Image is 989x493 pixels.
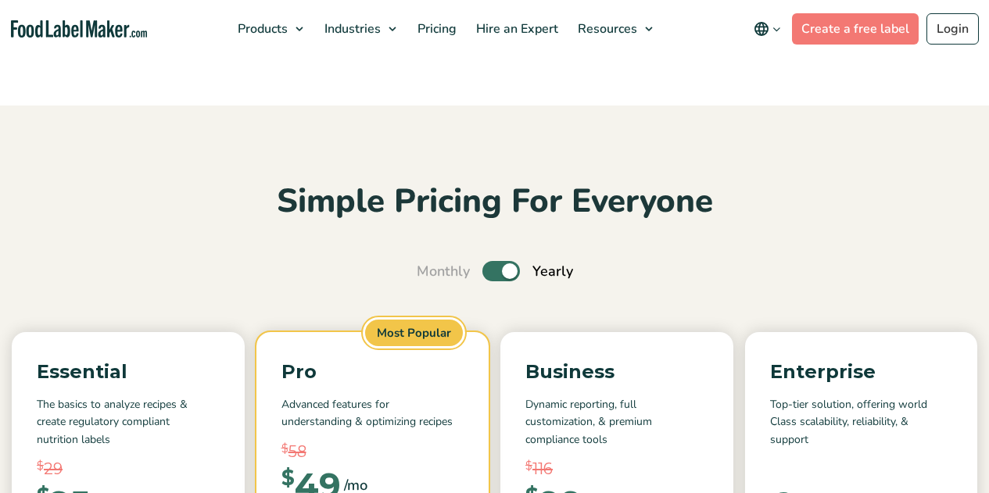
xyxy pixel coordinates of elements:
span: Most Popular [363,317,465,349]
span: 29 [44,457,63,480]
span: Products [233,20,289,38]
p: Business [525,357,708,387]
span: Yearly [532,261,573,282]
span: Monthly [417,261,470,282]
span: Pricing [413,20,458,38]
a: Login [926,13,979,45]
p: Advanced features for understanding & optimizing recipes [281,396,464,431]
a: Food Label Maker homepage [11,20,147,38]
label: Toggle [482,261,520,281]
button: Change language [743,13,792,45]
span: $ [281,468,295,488]
span: Industries [320,20,382,38]
p: Top-tier solution, offering world Class scalability, reliability, & support [770,396,953,448]
h2: Simple Pricing For Everyone [12,180,977,223]
span: Hire an Expert [471,20,560,38]
span: $ [525,457,532,475]
span: Resources [573,20,639,38]
p: Pro [281,357,464,387]
span: 116 [532,457,553,480]
p: Dynamic reporting, full customization, & premium compliance tools [525,396,708,448]
span: 58 [288,440,306,463]
a: Create a free label [792,13,919,45]
p: The basics to analyze recipes & create regulatory compliant nutrition labels [37,396,220,448]
span: $ [281,440,288,458]
span: $ [37,457,44,475]
p: Essential [37,357,220,387]
p: Enterprise [770,357,953,387]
